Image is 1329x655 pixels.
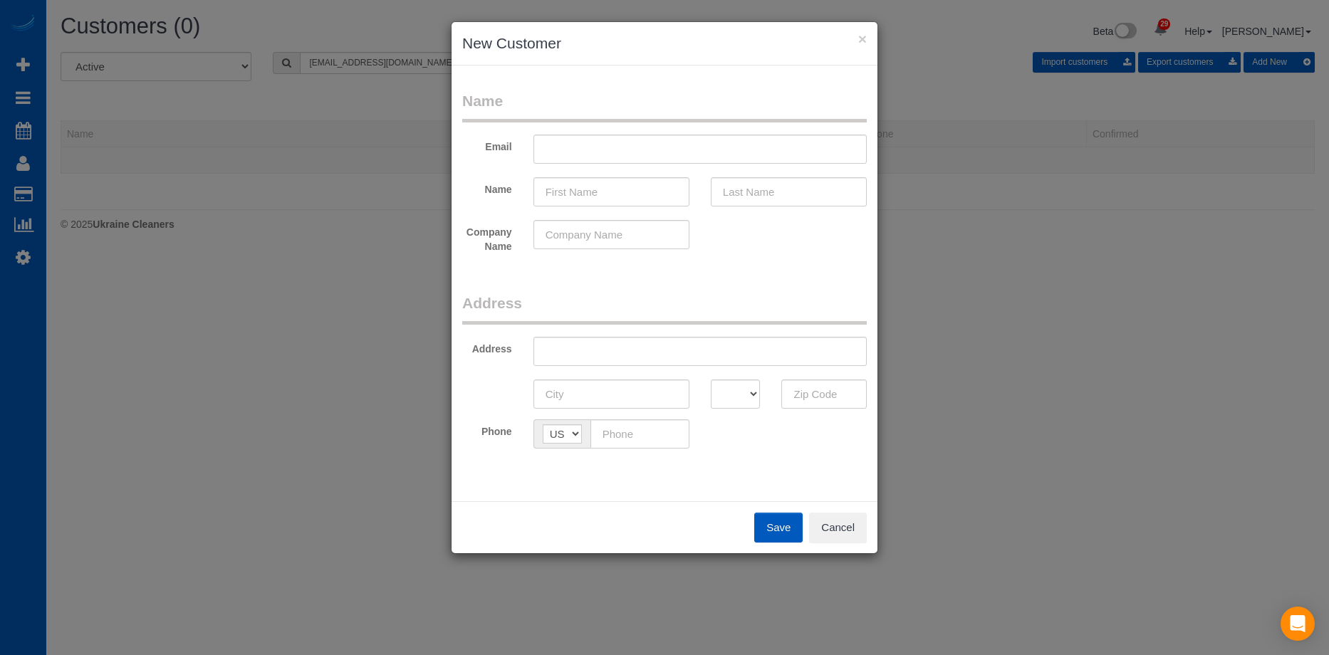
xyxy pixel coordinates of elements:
h3: New Customer [462,33,867,54]
label: Company Name [452,220,523,253]
input: Zip Code [781,379,867,409]
button: Save [754,513,803,543]
button: × [858,31,867,46]
label: Name [452,177,523,197]
legend: Address [462,293,867,325]
input: First Name [533,177,689,206]
input: Last Name [711,177,867,206]
sui-modal: New Customer [452,22,877,553]
div: Open Intercom Messenger [1281,607,1315,641]
legend: Name [462,90,867,122]
input: Company Name [533,220,689,249]
label: Phone [452,419,523,439]
button: Cancel [809,513,867,543]
input: City [533,379,689,409]
label: Address [452,337,523,356]
label: Email [452,135,523,154]
input: Phone [590,419,689,449]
